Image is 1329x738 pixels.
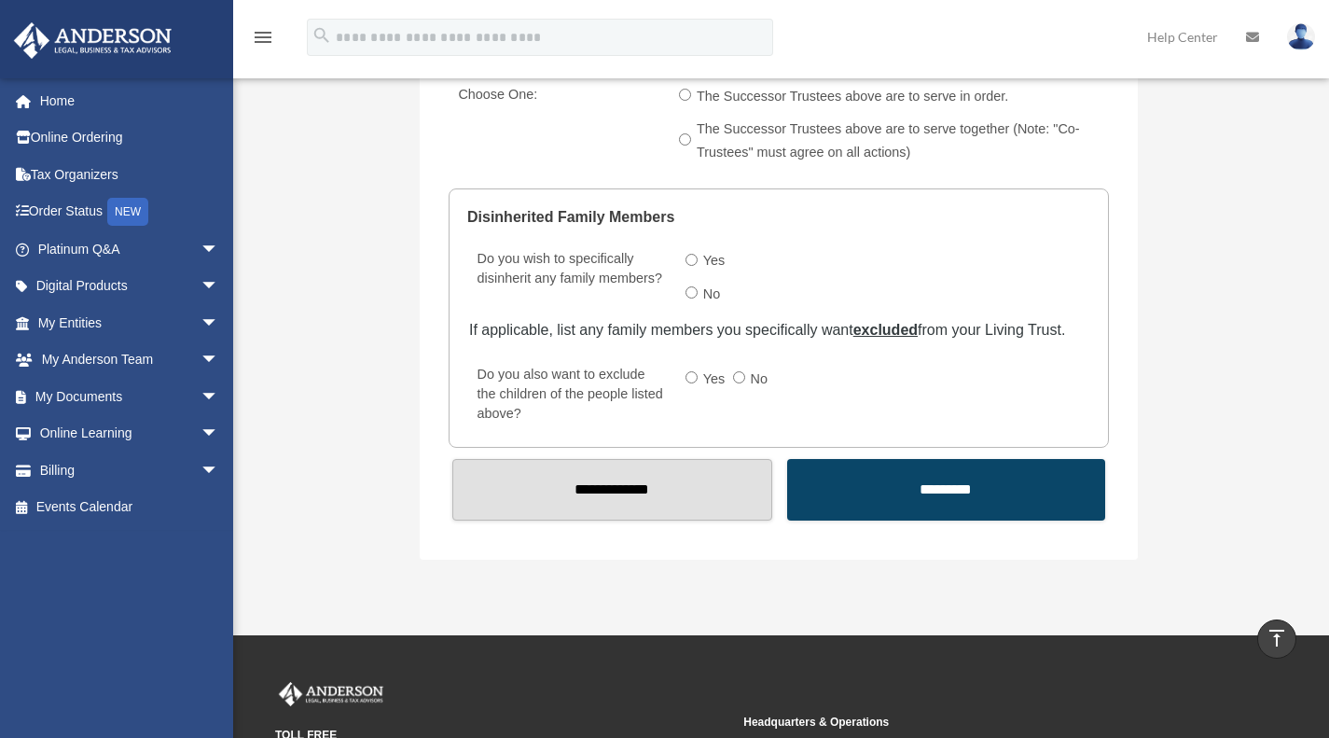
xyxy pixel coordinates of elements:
[201,304,238,342] span: arrow_drop_down
[201,378,238,416] span: arrow_drop_down
[201,230,238,269] span: arrow_drop_down
[107,198,148,226] div: NEW
[745,365,776,395] label: No
[252,33,274,49] a: menu
[201,415,238,453] span: arrow_drop_down
[275,682,387,706] img: Anderson Advisors Platinum Portal
[13,193,247,231] a: Order StatusNEW
[13,378,247,415] a: My Documentsarrow_drop_down
[13,304,247,341] a: My Entitiesarrow_drop_down
[469,317,1088,343] div: If applicable, list any family members you specifically want from your Living Trust.
[698,280,728,310] label: No
[691,82,1017,112] label: The Successor Trustees above are to serve in order.
[252,26,274,49] i: menu
[13,341,247,379] a: My Anderson Teamarrow_drop_down
[8,22,177,59] img: Anderson Advisors Platinum Portal
[450,82,664,172] label: Choose One:
[469,247,671,313] label: Do you wish to specifically disinherit any family members?
[13,415,247,453] a: Online Learningarrow_drop_down
[13,119,247,157] a: Online Ordering
[13,156,247,193] a: Tax Organizers
[13,452,247,489] a: Billingarrow_drop_down
[13,82,247,119] a: Home
[1257,620,1296,659] a: vertical_align_top
[743,713,1198,732] small: Headquarters & Operations
[1266,627,1288,649] i: vertical_align_top
[691,115,1119,167] label: The Successor Trustees above are to serve together (Note: "Co-Trustees" must agree on all actions)
[201,341,238,380] span: arrow_drop_down
[201,452,238,490] span: arrow_drop_down
[201,268,238,306] span: arrow_drop_down
[469,362,671,427] label: Do you also want to exclude the children of the people listed above?
[1287,23,1315,50] img: User Pic
[13,489,247,526] a: Events Calendar
[698,365,733,395] label: Yes
[467,189,1090,245] legend: Disinherited Family Members
[853,322,918,338] u: excluded
[698,247,733,277] label: Yes
[13,230,247,268] a: Platinum Q&Aarrow_drop_down
[13,268,247,305] a: Digital Productsarrow_drop_down
[311,25,332,46] i: search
